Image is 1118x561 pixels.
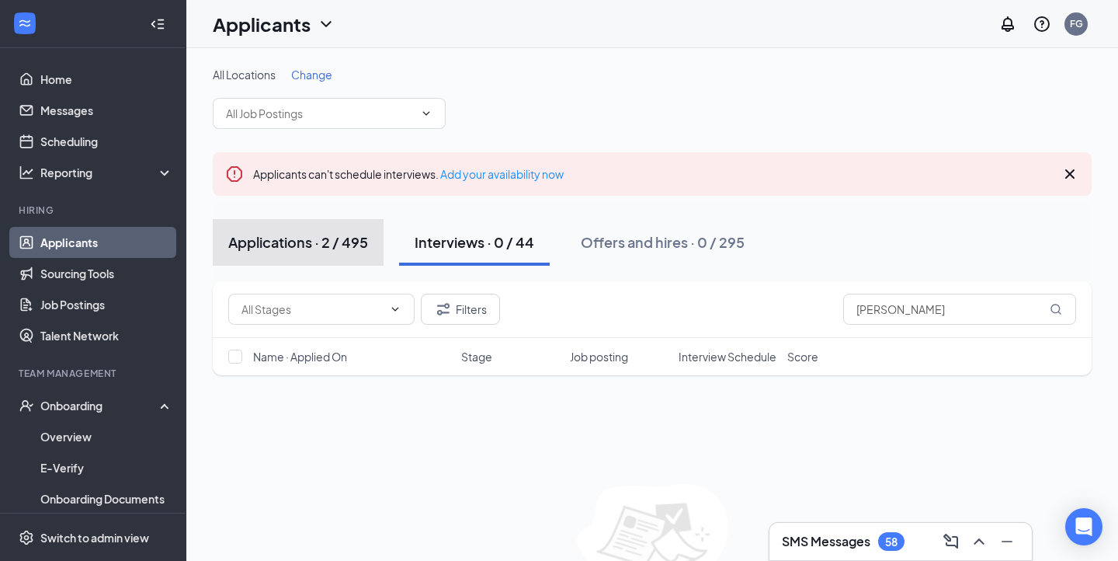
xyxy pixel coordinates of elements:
[581,232,745,252] div: Offers and hires · 0 / 295
[421,294,500,325] button: Filter Filters
[995,529,1019,554] button: Minimize
[228,232,368,252] div: Applications · 2 / 495
[226,105,414,122] input: All Job Postings
[19,165,34,180] svg: Analysis
[782,533,870,550] h3: SMS Messages
[317,15,335,33] svg: ChevronDown
[1065,508,1102,545] div: Open Intercom Messenger
[19,367,170,380] div: Team Management
[1061,165,1079,183] svg: Cross
[389,303,401,315] svg: ChevronDown
[570,349,628,364] span: Job posting
[967,529,991,554] button: ChevronUp
[40,126,173,157] a: Scheduling
[40,95,173,126] a: Messages
[40,227,173,258] a: Applicants
[40,320,173,351] a: Talent Network
[885,535,898,549] div: 58
[939,529,963,554] button: ComposeMessage
[40,483,173,514] a: Onboarding Documents
[213,11,311,37] h1: Applicants
[40,421,173,452] a: Overview
[998,15,1017,33] svg: Notifications
[679,349,776,364] span: Interview Schedule
[1033,15,1051,33] svg: QuestionInfo
[40,398,160,413] div: Onboarding
[150,16,165,32] svg: Collapse
[998,532,1016,551] svg: Minimize
[19,398,34,413] svg: UserCheck
[40,530,149,545] div: Switch to admin view
[787,349,818,364] span: Score
[40,165,174,180] div: Reporting
[253,167,564,181] span: Applicants can't schedule interviews.
[40,64,173,95] a: Home
[213,68,276,82] span: All Locations
[241,301,383,318] input: All Stages
[40,289,173,320] a: Job Postings
[40,452,173,483] a: E-Verify
[1070,17,1083,30] div: FG
[1050,303,1062,315] svg: MagnifyingGlass
[843,294,1076,325] input: Search in interviews
[440,167,564,181] a: Add your availability now
[970,532,988,551] svg: ChevronUp
[942,532,960,551] svg: ComposeMessage
[253,349,347,364] span: Name · Applied On
[461,349,492,364] span: Stage
[291,68,332,82] span: Change
[17,16,33,31] svg: WorkstreamLogo
[40,258,173,289] a: Sourcing Tools
[420,107,432,120] svg: ChevronDown
[225,165,244,183] svg: Error
[19,530,34,545] svg: Settings
[415,232,534,252] div: Interviews · 0 / 44
[434,300,453,319] svg: Filter
[19,204,170,217] div: Hiring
